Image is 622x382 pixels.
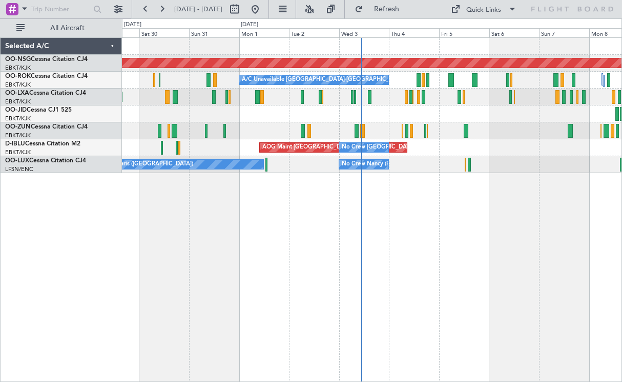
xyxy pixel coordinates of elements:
[365,6,408,13] span: Refresh
[289,28,339,37] div: Tue 2
[5,141,25,147] span: D-IBLU
[5,107,72,113] a: OO-JIDCessna CJ1 525
[5,107,27,113] span: OO-JID
[5,90,29,96] span: OO-LXA
[189,28,239,37] div: Sun 31
[389,28,439,37] div: Thu 4
[446,1,522,17] button: Quick Links
[350,1,411,17] button: Refresh
[5,73,88,79] a: OO-ROKCessna Citation CJ4
[5,98,31,105] a: EBKT/KJK
[5,56,88,62] a: OO-NSGCessna Citation CJ4
[489,28,540,37] div: Sat 6
[5,64,31,72] a: EBKT/KJK
[342,140,513,155] div: No Crew [GEOGRAPHIC_DATA] ([GEOGRAPHIC_DATA] National)
[241,20,258,29] div: [DATE]
[342,157,403,172] div: No Crew Nancy (Essey)
[339,28,389,37] div: Wed 3
[31,2,90,17] input: Trip Number
[92,157,193,172] div: No Crew Paris ([GEOGRAPHIC_DATA])
[5,90,86,96] a: OO-LXACessna Citation CJ4
[5,81,31,89] a: EBKT/KJK
[239,28,289,37] div: Mon 1
[5,124,88,130] a: OO-ZUNCessna Citation CJ4
[5,158,29,164] span: OO-LUX
[5,158,86,164] a: OO-LUXCessna Citation CJ4
[466,5,501,15] div: Quick Links
[5,141,80,147] a: D-IBLUCessna Citation M2
[5,115,31,122] a: EBKT/KJK
[439,28,489,37] div: Fri 5
[242,72,405,88] div: A/C Unavailable [GEOGRAPHIC_DATA]-[GEOGRAPHIC_DATA]
[5,165,33,173] a: LFSN/ENC
[124,20,141,29] div: [DATE]
[5,124,31,130] span: OO-ZUN
[11,20,111,36] button: All Aircraft
[5,73,31,79] span: OO-ROK
[5,148,31,156] a: EBKT/KJK
[262,140,440,155] div: AOG Maint [GEOGRAPHIC_DATA] ([GEOGRAPHIC_DATA] National)
[139,28,190,37] div: Sat 30
[5,56,31,62] span: OO-NSG
[5,132,31,139] a: EBKT/KJK
[539,28,589,37] div: Sun 7
[27,25,108,32] span: All Aircraft
[174,5,222,14] span: [DATE] - [DATE]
